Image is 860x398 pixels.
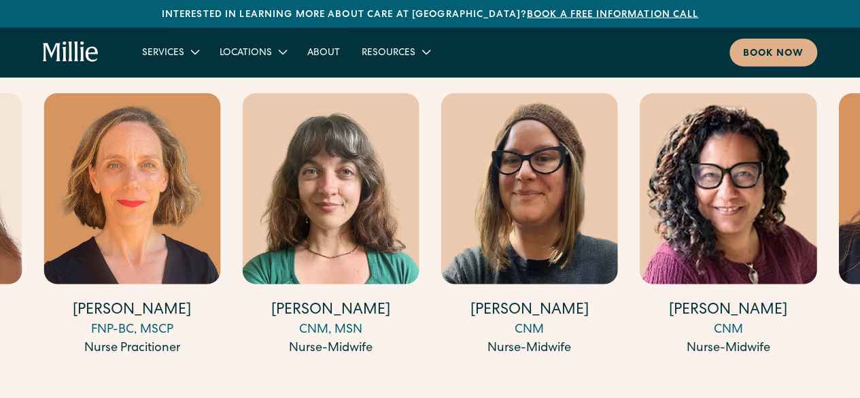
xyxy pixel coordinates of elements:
[640,93,816,358] a: [PERSON_NAME]CNMNurse-Midwife
[527,10,698,20] a: Book a free information call
[296,41,351,63] a: About
[44,301,220,322] h4: [PERSON_NAME]
[640,339,816,358] div: Nurse-Midwife
[131,41,209,63] div: Services
[441,321,618,339] div: CNM
[44,321,220,339] div: FNP-BC, MSCP
[44,93,220,358] a: [PERSON_NAME]FNP-BC, MSCPNurse Pracitioner
[362,46,415,61] div: Resources
[729,39,817,67] a: Book now
[441,301,618,322] h4: [PERSON_NAME]
[209,41,296,63] div: Locations
[142,46,184,61] div: Services
[220,46,272,61] div: Locations
[242,301,419,322] h4: [PERSON_NAME]
[640,93,816,360] div: 14 / 17
[43,42,99,63] a: home
[242,93,419,358] a: [PERSON_NAME]CNM, MSNNurse-Midwife
[242,321,419,339] div: CNM, MSN
[441,339,618,358] div: Nurse-Midwife
[242,339,419,358] div: Nurse-Midwife
[351,41,440,63] div: Resources
[743,47,804,61] div: Book now
[441,93,618,358] a: [PERSON_NAME]CNMNurse-Midwife
[44,339,220,358] div: Nurse Pracitioner
[441,93,618,360] div: 13 / 17
[242,93,419,360] div: 12 / 17
[640,321,816,339] div: CNM
[640,301,816,322] h4: [PERSON_NAME]
[44,93,220,360] div: 11 / 17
